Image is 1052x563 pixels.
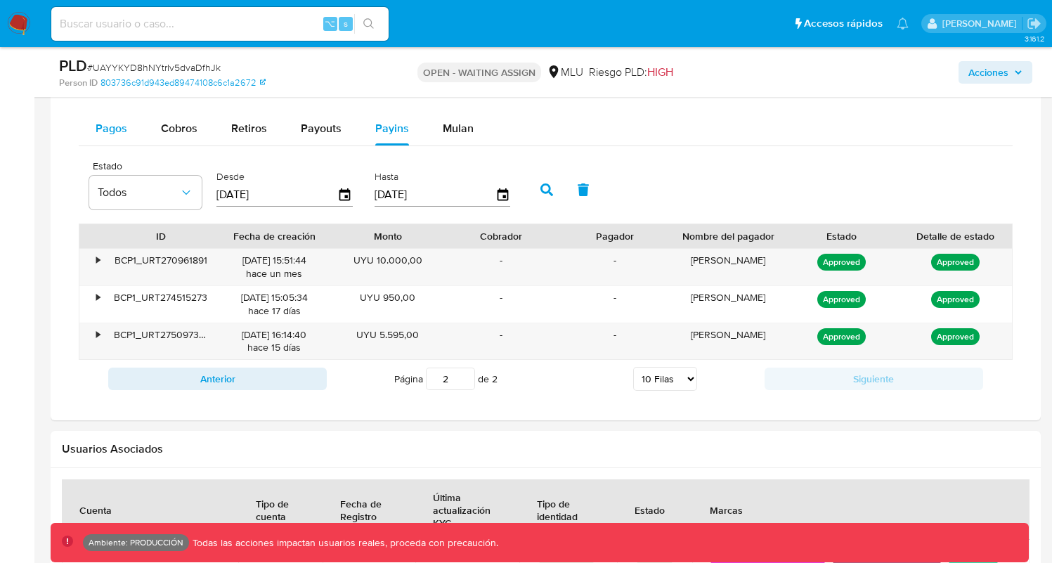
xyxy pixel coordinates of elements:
span: Acciones [968,61,1008,84]
h2: Usuarios Asociados [62,442,1030,456]
div: MLU [547,65,583,80]
p: OPEN - WAITING ASSIGN [417,63,541,82]
span: Accesos rápidos [804,16,883,31]
b: PLD [59,54,87,77]
a: Notificaciones [897,18,909,30]
button: search-icon [354,14,383,34]
a: 803736c91d943ed89474108c6c1a2672 [100,77,266,89]
span: Riesgo PLD: [589,65,673,80]
b: Person ID [59,77,98,89]
p: Todas las acciones impactan usuarios reales, proceda con precaución. [189,536,498,550]
span: # UAYYKYD8hNYtrIv5dvaDfhJk [87,60,221,75]
p: kevin.palacios@mercadolibre.com [942,17,1022,30]
span: 3.161.2 [1025,33,1045,44]
span: ⌥ [325,17,335,30]
input: Buscar usuario o caso... [51,15,389,33]
span: HIGH [647,64,673,80]
a: Salir [1027,16,1041,31]
p: Ambiente: PRODUCCIÓN [89,540,183,545]
span: s [344,17,348,30]
button: Acciones [959,61,1032,84]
